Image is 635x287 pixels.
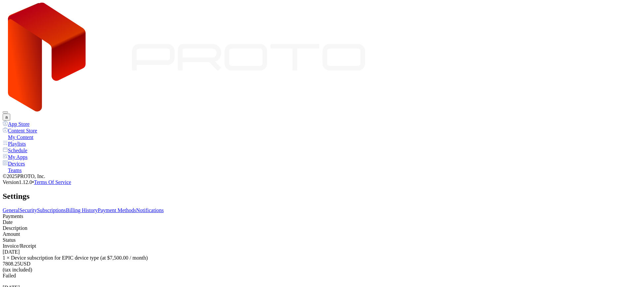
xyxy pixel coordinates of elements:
[3,140,632,147] a: Playlists
[3,213,632,219] div: Payments
[98,207,136,213] a: Payment Methods
[3,192,632,201] h2: Settings
[3,267,32,272] span: (tax included)
[3,179,34,185] span: Version 1.12.0 •
[34,179,71,185] a: Terms Of Service
[66,207,98,213] a: Billing History
[3,154,632,160] a: My Apps
[3,237,632,243] div: Status
[3,173,632,179] div: © 2025 PROTO, Inc.
[3,261,632,273] div: 7808.25 USD
[3,243,632,249] div: Invoice/Receipt
[3,249,632,255] div: [DATE]
[3,121,632,127] a: App Store
[3,219,632,225] div: Date
[3,225,632,231] div: Description
[3,160,632,167] a: Devices
[3,134,632,140] a: My Content
[20,207,37,213] a: Security
[3,273,632,279] div: Failed
[3,255,632,261] div: 1 × Device subscription for EPIC device type (at $7,500.00 / month)
[3,207,20,213] a: General
[3,167,632,173] a: Teams
[3,114,10,121] button: a
[136,207,164,213] a: Notifications
[3,231,632,237] div: Amount
[3,127,632,134] a: Content Store
[3,147,632,154] a: Schedule
[37,207,66,213] a: Subscriptions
